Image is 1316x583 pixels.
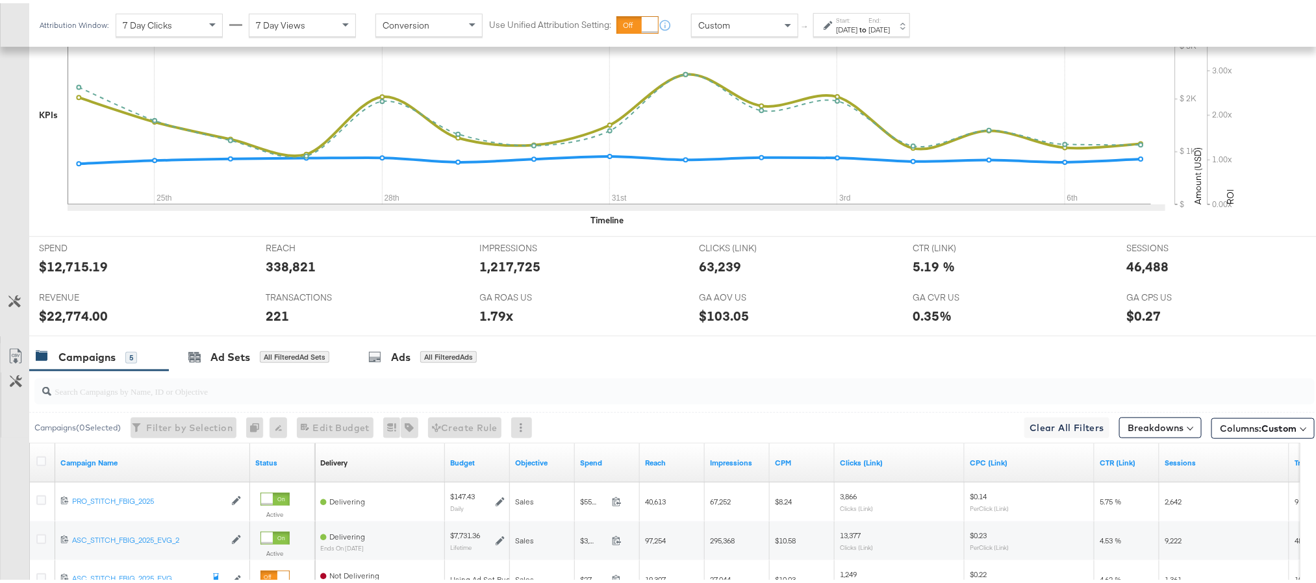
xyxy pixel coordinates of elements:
span: GA CVR US [913,288,1010,301]
div: 5 [125,349,137,360]
span: 4.62 % [1100,571,1121,581]
div: [DATE] [868,21,890,32]
span: CTR (LINK) [913,239,1010,251]
sub: Clicks (Link) [840,540,873,548]
a: The average cost for each link click you've received from your ad. [970,454,1089,465]
a: ASC_STITCH_FBIG_2025_EVG [72,570,202,583]
span: 1,249 [840,566,857,576]
div: Timeline [590,211,624,223]
a: PRO_STITCH_FBIG_2025 [72,493,225,504]
span: 295,368 [710,532,735,542]
span: 13,377 [840,527,861,537]
span: Sales [515,532,534,542]
span: 7 Day Clicks [123,16,172,28]
div: 1,217,725 [480,254,541,273]
div: $0.27 [1127,303,1161,322]
label: Active [260,546,290,554]
span: 67,252 [710,493,731,503]
button: Breakdowns [1119,414,1202,435]
text: Amount (USD) [1192,144,1204,201]
a: Sessions - GA Sessions - The total number of sessions [1165,454,1284,465]
div: All Filtered Ads [420,348,477,360]
span: Not Delivering [329,567,379,577]
div: 46,488 [1127,254,1169,273]
sub: Daily [450,501,464,509]
span: $3,124.87 [580,532,607,542]
div: $147.43 [450,488,475,499]
a: The number of clicks received on a link in your ad divided by the number of impressions. [1100,454,1154,465]
span: GA ROAS US [480,288,577,301]
span: $10.03 [775,571,796,581]
span: GA AOV US [699,288,796,301]
span: Sales [515,571,534,581]
button: Columns:Custom [1211,415,1315,436]
span: 5.75 % [1100,493,1121,503]
sub: ends on [DATE] [320,541,365,549]
div: Ad Sets [210,347,250,362]
span: Delivering [329,493,365,503]
div: 0 [246,414,270,435]
span: $8.24 [775,493,792,503]
span: GA CPS US [1127,288,1224,301]
span: $0.14 [970,488,987,498]
div: Using Ad Set Budget [450,571,522,582]
span: 97,254 [645,532,666,542]
span: CLICKS (LINK) [699,239,796,251]
div: Delivery [320,454,348,465]
span: Sales [515,493,534,503]
a: Your campaign name. [60,454,245,465]
span: ↑ [800,22,812,27]
a: The total amount spent to date. [580,454,635,465]
sub: Per Click (Link) [970,540,1009,548]
span: Conversion [383,16,429,28]
span: 9,222 [1165,532,1182,542]
span: Columns: [1220,419,1297,432]
a: The maximum amount you're willing to spend on your ads, on average each day or over the lifetime ... [450,454,505,465]
span: $0.23 [970,527,987,537]
a: Your campaign's objective. [515,454,570,465]
div: 1.79x [480,303,514,322]
span: $271.24 [580,571,607,581]
sub: Lifetime [450,540,472,548]
span: SESSIONS [1127,239,1224,251]
div: Attribution Window: [39,18,109,27]
span: Delivering [329,528,365,538]
sub: Per Click (Link) [970,501,1009,509]
span: $554.13 [580,493,607,503]
div: ASC_STITCH_FBIG_2025_EVG [72,570,202,580]
span: $10.58 [775,532,796,542]
span: REACH [266,239,363,251]
a: Reflects the ability of your Ad Campaign to achieve delivery based on ad states, schedule and bud... [320,454,348,465]
label: End: [868,13,890,21]
div: All Filtered Ad Sets [260,348,329,360]
div: 63,239 [699,254,741,273]
span: 7 Day Views [256,16,305,28]
div: $103.05 [699,303,749,322]
span: IMPRESSIONS [480,239,577,251]
a: The number of people your ad was served to. [645,454,700,465]
span: 1,361 [1165,571,1182,581]
strong: to [857,21,868,31]
span: 2,642 [1165,493,1182,503]
div: 0.35% [913,303,952,322]
a: The number of times your ad was served. On mobile apps an ad is counted as served the first time ... [710,454,765,465]
a: The average cost you've paid to have 1,000 impressions of your ad. [775,454,829,465]
span: 48 [1295,532,1302,542]
div: 338,821 [266,254,316,273]
div: ASC_STITCH_FBIG_2025_EVG_2 [72,532,225,542]
span: 27,044 [710,571,731,581]
div: [DATE] [836,21,857,32]
span: 19,307 [645,571,666,581]
span: TRANSACTIONS [266,288,363,301]
div: 5.19 % [913,254,955,273]
span: Custom [698,16,730,28]
text: ROI [1224,186,1236,201]
span: 3,866 [840,488,857,498]
input: Search Campaigns by Name, ID or Objective [51,370,1196,395]
button: Clear All Filters [1024,414,1109,435]
span: Custom [1261,419,1297,431]
label: Use Unified Attribution Setting: [489,16,611,28]
div: $7,731.36 [450,527,480,538]
span: SPEND [39,239,136,251]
